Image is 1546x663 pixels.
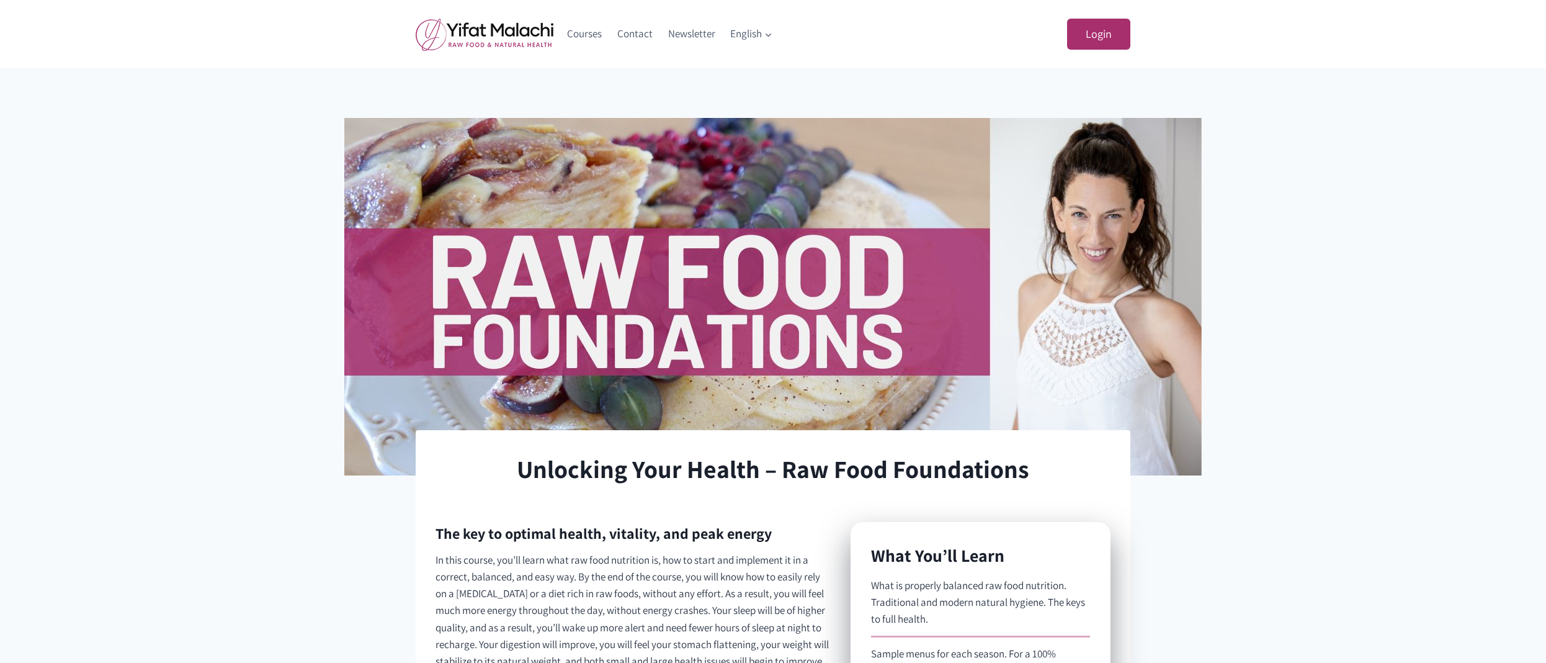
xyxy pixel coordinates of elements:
[416,18,553,51] img: yifat_logo41_en.png
[560,19,610,49] a: Courses
[660,19,723,49] a: Newsletter
[610,19,661,49] a: Contact
[871,577,1090,628] p: What is properly balanced raw food nutrition. Traditional and modern natural hygiene. The keys to...
[436,522,772,544] h3: The key to optimal health, vitality, and peak energy
[436,450,1110,487] h1: Unlocking Your Health – Raw Food Foundations
[723,19,780,49] a: English
[730,25,772,42] span: English
[871,543,1090,569] h2: What You’ll Learn
[560,19,780,49] nav: Primary
[1067,19,1130,50] a: Login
